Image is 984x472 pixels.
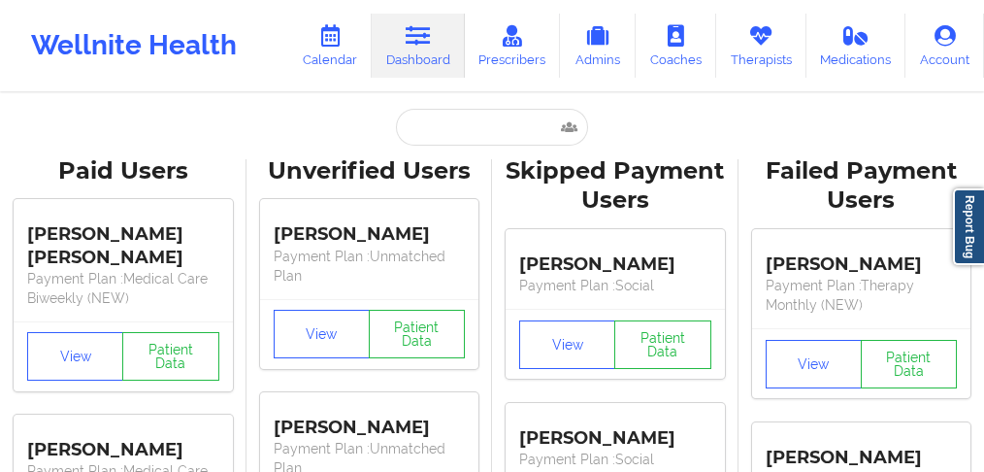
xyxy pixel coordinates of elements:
[274,247,466,286] p: Payment Plan : Unmatched Plan
[716,14,806,78] a: Therapists
[288,14,372,78] a: Calendar
[369,310,465,358] button: Patient Data
[766,340,862,388] button: View
[766,239,958,276] div: [PERSON_NAME]
[519,450,711,469] p: Payment Plan : Social
[260,156,479,186] div: Unverified Users
[519,320,615,369] button: View
[861,340,957,388] button: Patient Data
[27,210,219,269] div: [PERSON_NAME] [PERSON_NAME]
[27,269,219,308] p: Payment Plan : Medical Care Biweekly (NEW)
[27,332,123,381] button: View
[905,14,984,78] a: Account
[274,402,466,439] div: [PERSON_NAME]
[465,14,561,78] a: Prescribers
[766,432,958,469] div: [PERSON_NAME]
[506,156,725,217] div: Skipped Payment Users
[614,320,710,369] button: Patient Data
[806,14,906,78] a: Medications
[274,310,370,358] button: View
[372,14,465,78] a: Dashboard
[27,424,219,461] div: [PERSON_NAME]
[953,188,984,265] a: Report Bug
[274,210,466,247] div: [PERSON_NAME]
[122,332,218,381] button: Patient Data
[519,276,711,295] p: Payment Plan : Social
[636,14,716,78] a: Coaches
[766,276,958,315] p: Payment Plan : Therapy Monthly (NEW)
[519,413,711,450] div: [PERSON_NAME]
[560,14,636,78] a: Admins
[14,156,233,186] div: Paid Users
[519,239,711,276] div: [PERSON_NAME]
[752,156,971,217] div: Failed Payment Users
